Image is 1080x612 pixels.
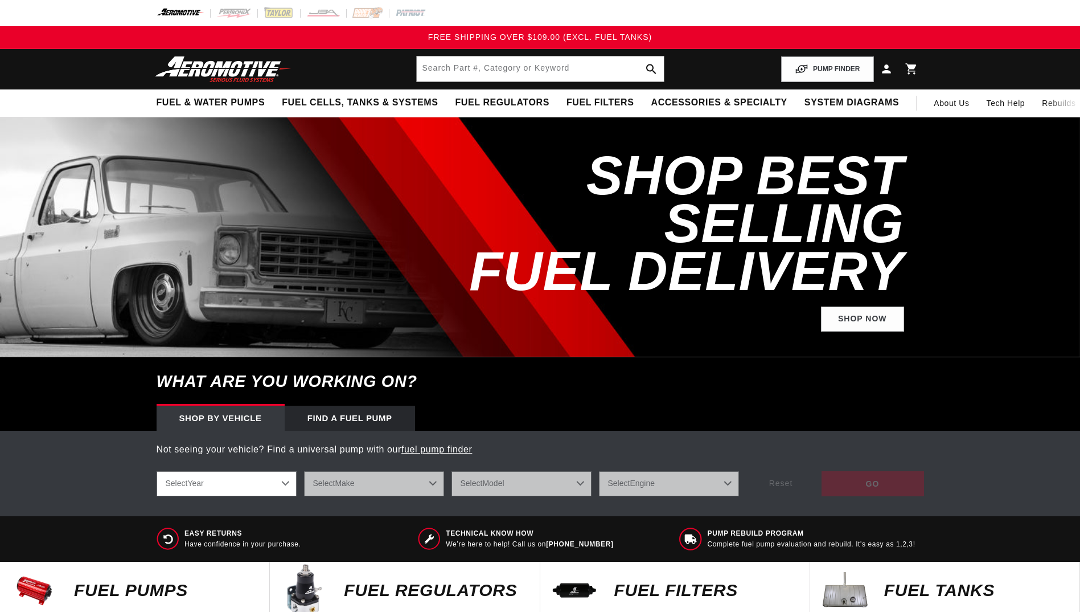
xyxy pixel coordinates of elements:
input: Search by Part Number, Category or Keyword [417,56,664,81]
div: Shop by vehicle [157,406,285,431]
span: Technical Know How [446,529,613,538]
p: We’re here to help! Call us on [446,540,613,549]
select: Year [157,471,297,496]
p: FUEL FILTERS [614,582,798,599]
a: About Us [925,89,978,117]
span: Fuel Regulators [455,97,549,109]
p: Fuel Pumps [74,582,258,599]
summary: Fuel Regulators [446,89,557,116]
img: Aeromotive [152,56,294,83]
a: [PHONE_NUMBER] [546,540,613,548]
select: Make [304,471,444,496]
summary: Tech Help [978,89,1034,117]
span: Easy Returns [184,529,301,538]
span: Fuel Filters [566,97,634,109]
button: PUMP FINDER [781,56,873,82]
p: Not seeing your vehicle? Find a universal pump with our [157,442,924,457]
p: Fuel Tanks [884,582,1068,599]
select: Model [451,471,592,496]
a: Shop Now [821,307,904,332]
div: Find a Fuel Pump [285,406,415,431]
p: FUEL REGULATORS [344,582,528,599]
summary: Fuel & Water Pumps [148,89,274,116]
span: FREE SHIPPING OVER $109.00 (EXCL. FUEL TANKS) [428,32,652,42]
a: fuel pump finder [401,444,472,454]
span: Pump Rebuild program [708,529,915,538]
p: Have confidence in your purchase. [184,540,301,549]
span: System Diagrams [804,97,899,109]
span: Tech Help [987,97,1025,109]
summary: Fuel Filters [558,89,643,116]
span: About Us [934,99,969,108]
span: Rebuilds [1042,97,1075,109]
p: Complete fuel pump evaluation and rebuild. It's easy as 1,2,3! [708,540,915,549]
button: search button [639,56,664,81]
h6: What are you working on? [128,357,952,406]
summary: Accessories & Specialty [643,89,796,116]
summary: System Diagrams [796,89,907,116]
span: Fuel Cells, Tanks & Systems [282,97,438,109]
h2: SHOP BEST SELLING FUEL DELIVERY [417,152,904,295]
span: Fuel & Water Pumps [157,97,265,109]
span: Accessories & Specialty [651,97,787,109]
summary: Fuel Cells, Tanks & Systems [273,89,446,116]
select: Engine [599,471,739,496]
